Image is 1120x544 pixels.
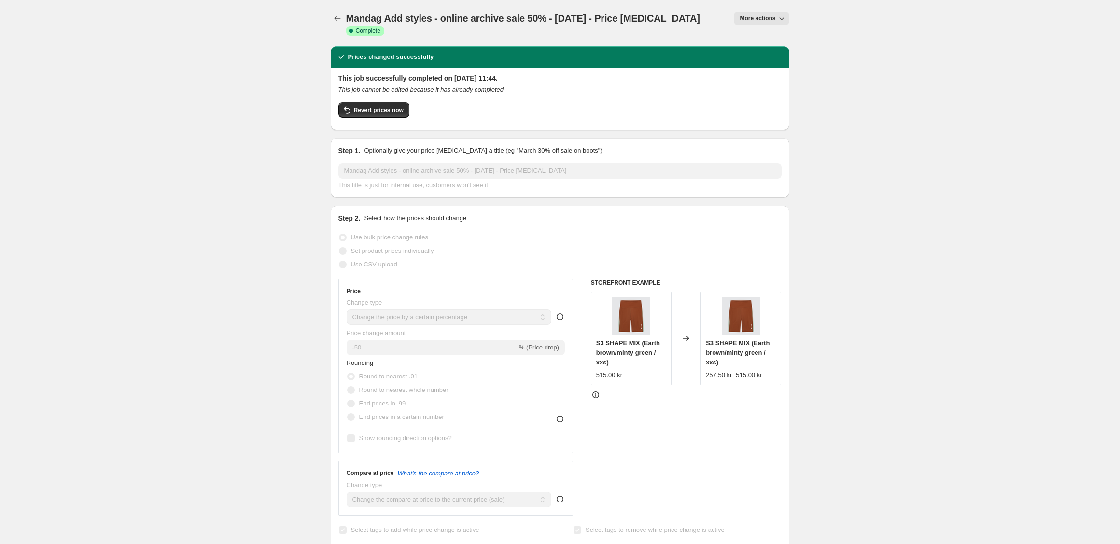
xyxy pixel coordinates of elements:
[338,73,782,83] h2: This job successfully completed on [DATE] 11:44.
[359,373,418,380] span: Round to nearest .01
[612,297,650,335] img: 10_38eea6fc-32a7-45ab-aa75-4d7650c4d642_80x.png
[351,234,428,241] span: Use bulk price change rules
[359,386,448,393] span: Round to nearest whole number
[555,494,565,504] div: help
[347,329,406,336] span: Price change amount
[347,359,374,366] span: Rounding
[347,299,382,306] span: Change type
[347,340,517,355] input: -15
[354,106,404,114] span: Revert prices now
[359,400,406,407] span: End prices in .99
[364,213,466,223] p: Select how the prices should change
[347,287,361,295] h3: Price
[351,526,479,533] span: Select tags to add while price change is active
[338,102,409,118] button: Revert prices now
[338,86,505,93] i: This job cannot be edited because it has already completed.
[359,434,452,442] span: Show rounding direction options?
[555,312,565,321] div: help
[346,13,700,24] span: Mandag Add styles - online archive sale 50% - [DATE] - Price [MEDICAL_DATA]
[348,52,434,62] h2: Prices changed successfully
[338,213,361,223] h2: Step 2.
[706,370,732,380] div: 257.50 kr
[596,339,660,366] span: S3 SHAPE MIX (Earth brown/minty green / xxs)
[736,370,762,380] strike: 515.00 kr
[586,526,725,533] span: Select tags to remove while price change is active
[722,297,760,335] img: 10_38eea6fc-32a7-45ab-aa75-4d7650c4d642_80x.png
[356,27,380,35] span: Complete
[351,247,434,254] span: Set product prices individually
[351,261,397,268] span: Use CSV upload
[364,146,602,155] p: Optionally give your price [MEDICAL_DATA] a title (eg "March 30% off sale on boots")
[519,344,559,351] span: % (Price drop)
[347,469,394,477] h3: Compare at price
[347,481,382,488] span: Change type
[596,370,622,380] div: 515.00 kr
[338,146,361,155] h2: Step 1.
[398,470,479,477] button: What's the compare at price?
[338,163,782,179] input: 30% off holiday sale
[331,12,344,25] button: Price change jobs
[338,181,488,189] span: This title is just for internal use, customers won't see it
[591,279,782,287] h6: STOREFRONT EXAMPLE
[734,12,789,25] button: More actions
[359,413,444,420] span: End prices in a certain number
[740,14,775,22] span: More actions
[706,339,770,366] span: S3 SHAPE MIX (Earth brown/minty green / xxs)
